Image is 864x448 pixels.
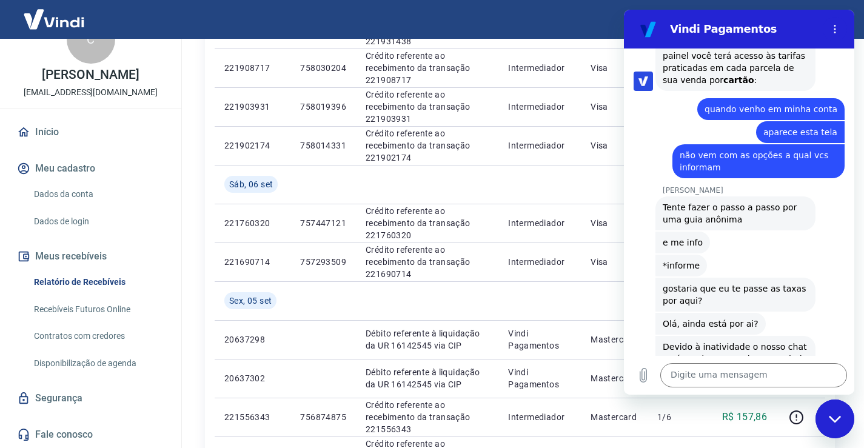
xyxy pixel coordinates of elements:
p: 221908717 [224,62,281,74]
a: Dados da conta [29,182,167,207]
p: Crédito referente ao recebimento da transação 221556343 [366,399,489,435]
p: 756874875 [300,411,346,423]
div: C [67,15,115,64]
span: Sáb, 06 set [229,178,273,190]
a: Relatório de Recebíveis [29,270,167,295]
a: Início [15,119,167,145]
p: Intermediador [508,256,571,268]
p: 758014331 [300,139,346,152]
p: Intermediador [508,101,571,113]
a: Disponibilização de agenda [29,351,167,376]
p: 757293509 [300,256,346,268]
p: Mastercard [591,333,638,346]
img: Vindi [15,1,93,38]
p: Visa [591,217,638,229]
span: Sex, 05 set [229,295,272,307]
p: Vindi Pagamentos [508,327,571,352]
p: 221556343 [224,411,281,423]
p: Mastercard [591,411,638,423]
p: 20637298 [224,333,281,346]
p: Crédito referente ao recebimento da transação 221690714 [366,244,489,280]
p: Crédito referente ao recebimento da transação 221903931 [366,89,489,125]
p: Intermediador [508,217,571,229]
p: 221760320 [224,217,281,229]
button: Meus recebíveis [15,243,167,270]
p: Visa [591,256,638,268]
button: Meu cadastro [15,155,167,182]
p: Débito referente à liquidação da UR 16142545 via CIP [366,366,489,390]
p: Mastercard [591,372,638,384]
p: Crédito referente ao recebimento da transação 221760320 [366,205,489,241]
a: Segurança [15,385,167,412]
p: [EMAIL_ADDRESS][DOMAIN_NAME] [24,86,158,99]
p: Vindi Pagamentos [508,366,571,390]
p: 758019396 [300,101,346,113]
button: Carregar arquivo [7,353,32,378]
button: Sair [806,8,849,31]
p: Visa [591,101,638,113]
a: Fale conosco [15,421,167,448]
p: 758030204 [300,62,346,74]
iframe: Janela de mensagens [624,10,854,395]
iframe: Botão para abrir a janela de mensagens, conversa em andamento [815,400,854,438]
a: Recebíveis Futuros Online [29,297,167,322]
a: Contratos com credores [29,324,167,349]
p: Visa [591,62,638,74]
p: Débito referente à liquidação da UR 16142545 via CIP [366,327,489,352]
p: 1/6 [657,411,693,423]
p: Crédito referente ao recebimento da transação 221902174 [366,127,489,164]
p: 221903931 [224,101,281,113]
p: Intermediador [508,139,571,152]
p: Intermediador [508,411,571,423]
p: 221690714 [224,256,281,268]
p: 221902174 [224,139,281,152]
p: 757447121 [300,217,346,229]
a: Dados de login [29,209,167,234]
p: 20637302 [224,372,281,384]
p: [PERSON_NAME] [42,69,139,81]
p: Crédito referente ao recebimento da transação 221908717 [366,50,489,86]
span: Devido à inatividade o nosso chat está sendo encerrado. Caso ainda precise de ajuda, basta enviar... [39,331,184,392]
p: Visa [591,139,638,152]
p: Intermediador [508,62,571,74]
p: R$ 157,86 [722,410,768,424]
